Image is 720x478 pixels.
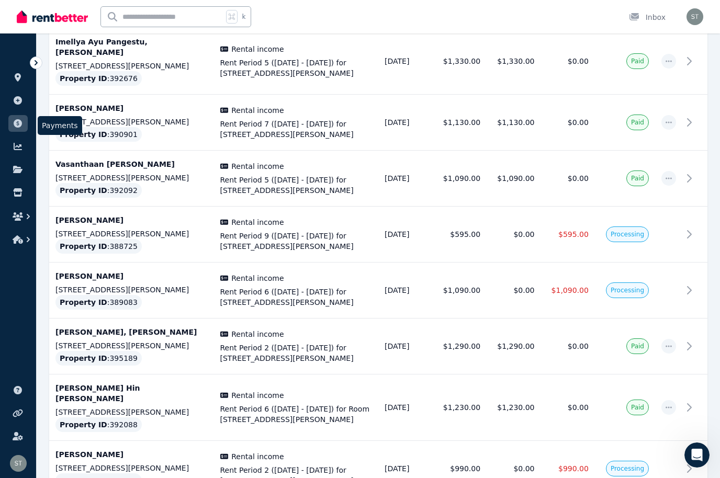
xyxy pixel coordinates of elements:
[220,287,373,308] span: Rent Period 6 ([DATE] - [DATE]) for [STREET_ADDRESS][PERSON_NAME]
[60,419,107,430] span: Property ID
[487,207,541,263] td: $0.00
[611,230,644,238] span: Processing
[378,263,433,318] td: [DATE]
[55,284,208,295] p: [STREET_ADDRESS][PERSON_NAME]
[487,318,541,374] td: $1,290.00
[55,229,208,239] p: [STREET_ADDRESS][PERSON_NAME]
[378,374,433,441] td: [DATE]
[378,28,433,95] td: [DATE]
[166,352,183,360] span: Help
[220,231,373,252] span: Rent Period 9 ([DATE] - [DATE]) for [STREET_ADDRESS][PERSON_NAME]
[21,20,91,36] img: logo
[378,207,433,263] td: [DATE]
[60,129,107,140] span: Property ID
[21,74,188,92] p: Hi [PERSON_NAME]
[21,92,188,110] p: How can we help?
[87,352,123,360] span: Messages
[55,351,142,366] div: : 395189
[10,184,199,223] div: Send us a messageWe'll be back online [DATE]
[631,174,644,183] span: Paid
[378,95,433,151] td: [DATE]
[55,239,142,254] div: : 388725
[220,343,373,363] span: Rent Period 2 ([DATE] - [DATE]) for [STREET_ADDRESS][PERSON_NAME]
[487,263,541,318] td: $0.00
[433,28,487,95] td: $1,330.00
[10,455,27,472] img: Samantha Thomas
[21,238,85,249] span: Search for help
[631,118,644,127] span: Paid
[220,58,373,78] span: Rent Period 5 ([DATE] - [DATE]) for [STREET_ADDRESS][PERSON_NAME]
[152,17,173,38] img: Profile image for Jeremy
[15,297,194,316] div: Lease Agreement
[55,37,208,58] p: Imellya Ayu Pangestu, [PERSON_NAME]
[433,207,487,263] td: $595.00
[21,132,188,143] div: Recent message
[433,151,487,207] td: $1,090.00
[55,271,208,281] p: [PERSON_NAME]
[17,9,88,25] img: RentBetter
[38,116,82,135] span: Payments
[55,215,208,225] p: [PERSON_NAME]
[11,139,198,178] div: Profile image for JodieRate your conversation[PERSON_NAME]•[DATE]
[55,383,208,404] p: [PERSON_NAME] Hin [PERSON_NAME]
[568,118,589,127] span: $0.00
[21,148,42,169] img: Profile image for Jodie
[242,13,245,21] span: k
[21,321,175,332] div: Creating and Managing Your Ad
[15,316,194,336] div: Creating and Managing Your Ad
[568,403,589,412] span: $0.00
[47,149,132,157] span: Rate your conversation
[55,61,208,71] p: [STREET_ADDRESS][PERSON_NAME]
[55,449,208,460] p: [PERSON_NAME]
[231,161,284,172] span: Rental income
[55,417,142,432] div: : 392088
[220,404,373,425] span: Rent Period 6 ([DATE] - [DATE]) for Room [STREET_ADDRESS][PERSON_NAME]
[21,263,175,274] div: Rental Payments - How They Work
[687,8,703,25] img: Samantha Thomas
[55,103,208,113] p: [PERSON_NAME]
[558,230,589,238] span: $595.00
[552,286,589,294] span: $1,090.00
[433,263,487,318] td: $1,090.00
[231,390,284,401] span: Rental income
[611,286,644,294] span: Processing
[433,374,487,441] td: $1,230.00
[15,258,194,278] div: Rental Payments - How They Work
[631,57,644,65] span: Paid
[231,273,284,283] span: Rental income
[378,151,433,207] td: [DATE]
[231,329,284,339] span: Rental income
[109,158,139,169] div: • [DATE]
[21,301,175,312] div: Lease Agreement
[55,159,208,169] p: Vasanthaan [PERSON_NAME]
[23,352,47,360] span: Home
[220,119,373,140] span: Rent Period 7 ([DATE] - [DATE]) for [STREET_ADDRESS][PERSON_NAME]
[55,117,208,127] p: [STREET_ADDRESS][PERSON_NAME]
[60,297,107,308] span: Property ID
[568,174,589,183] span: $0.00
[21,192,175,203] div: Send us a message
[631,342,644,350] span: Paid
[70,326,139,368] button: Messages
[378,318,433,374] td: [DATE]
[558,464,589,473] span: $990.00
[231,44,284,54] span: Rental income
[60,185,107,196] span: Property ID
[55,463,208,473] p: [STREET_ADDRESS][PERSON_NAME]
[60,241,107,252] span: Property ID
[487,28,541,95] td: $1,330.00
[231,105,284,116] span: Rental income
[21,203,175,214] div: We'll be back online [DATE]
[55,173,208,183] p: [STREET_ADDRESS][PERSON_NAME]
[611,464,644,473] span: Processing
[487,95,541,151] td: $1,130.00
[55,295,142,310] div: : 389083
[433,318,487,374] td: $1,290.00
[55,127,142,142] div: : 390901
[180,17,199,36] div: Close
[487,151,541,207] td: $1,090.00
[15,278,194,297] div: How much does it cost?
[55,71,142,86] div: : 392676
[10,123,199,178] div: Recent messageProfile image for JodieRate your conversation[PERSON_NAME]•[DATE]
[140,326,209,368] button: Help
